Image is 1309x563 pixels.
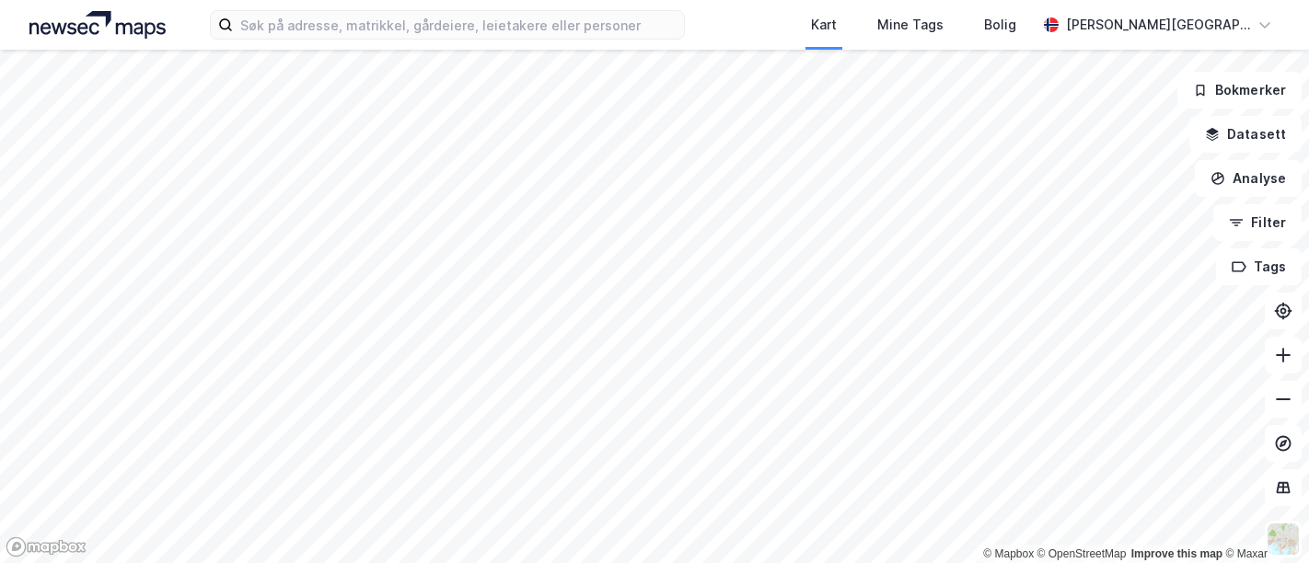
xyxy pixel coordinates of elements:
[233,11,684,39] input: Søk på adresse, matrikkel, gårdeiere, leietakere eller personer
[6,536,87,557] a: Mapbox homepage
[984,14,1016,36] div: Bolig
[1066,14,1250,36] div: [PERSON_NAME][GEOGRAPHIC_DATA]
[1037,547,1127,560] a: OpenStreetMap
[1213,204,1302,241] button: Filter
[1216,248,1302,285] button: Tags
[983,547,1034,560] a: Mapbox
[1217,475,1309,563] iframe: Chat Widget
[1195,160,1302,197] button: Analyse
[877,14,944,36] div: Mine Tags
[1131,547,1222,560] a: Improve this map
[1177,72,1302,109] button: Bokmerker
[1189,116,1302,153] button: Datasett
[29,11,166,39] img: logo.a4113a55bc3d86da70a041830d287a7e.svg
[811,14,837,36] div: Kart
